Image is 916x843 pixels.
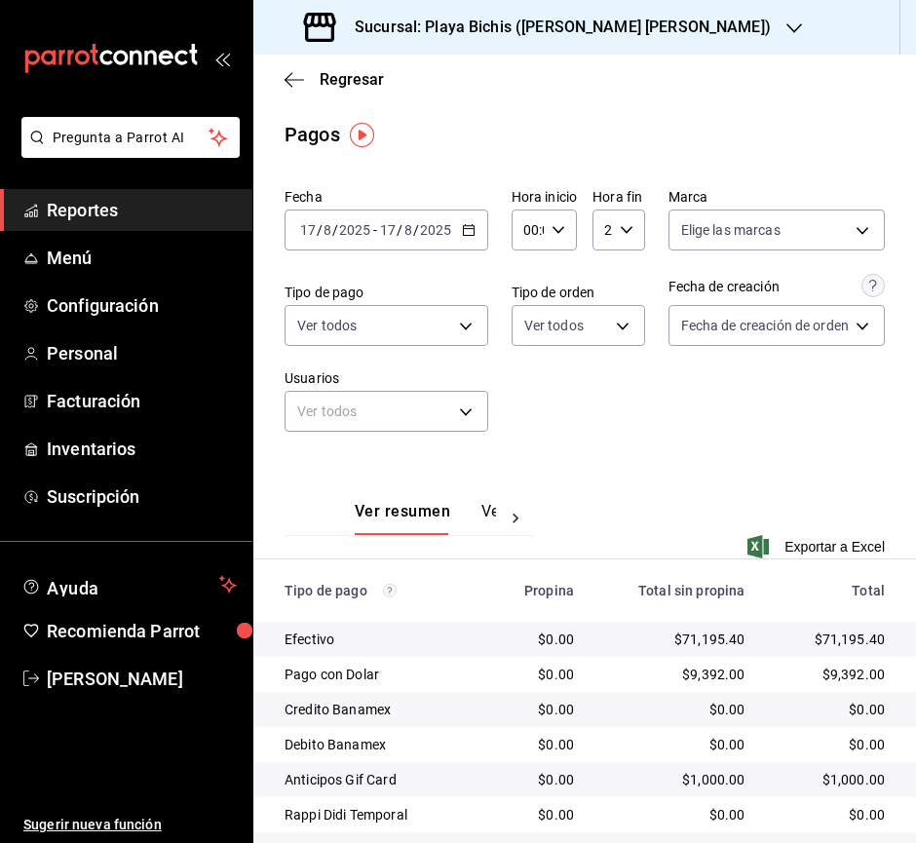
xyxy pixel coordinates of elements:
[524,316,584,335] span: Ver todos
[777,770,886,789] div: $1,000.00
[751,535,885,558] button: Exportar a Excel
[481,502,554,535] button: Ver pagos
[53,128,210,148] span: Pregunta a Parrot AI
[777,700,886,719] div: $0.00
[479,700,575,719] div: $0.00
[285,70,384,89] button: Regresar
[413,222,419,238] span: /
[285,391,488,432] div: Ver todos
[47,483,237,510] span: Suscripción
[47,388,237,414] span: Facturación
[479,735,575,754] div: $0.00
[605,630,744,649] div: $71,195.40
[23,815,237,835] span: Sugerir nueva función
[605,583,744,598] div: Total sin propina
[605,805,744,824] div: $0.00
[285,735,448,754] div: Debito Banamex
[355,502,450,535] button: Ver resumen
[777,805,886,824] div: $0.00
[605,700,744,719] div: $0.00
[285,630,448,649] div: Efectivo
[285,120,340,149] div: Pagos
[47,197,237,223] span: Reportes
[285,665,448,684] div: Pago con Dolar
[668,190,885,204] label: Marca
[285,700,448,719] div: Credito Banamex
[285,190,488,204] label: Fecha
[373,222,377,238] span: -
[47,292,237,319] span: Configuración
[668,277,780,297] div: Fecha de creación
[14,141,240,162] a: Pregunta a Parrot AI
[419,222,452,238] input: ----
[479,770,575,789] div: $0.00
[403,222,413,238] input: --
[777,583,886,598] div: Total
[479,665,575,684] div: $0.00
[285,770,448,789] div: Anticipos Gif Card
[285,583,448,598] div: Tipo de pago
[350,123,374,147] img: Tooltip marker
[681,220,781,240] span: Elige las marcas
[339,16,771,39] h3: Sucursal: Playa Bichis ([PERSON_NAME] [PERSON_NAME])
[320,70,384,89] span: Regresar
[777,665,886,684] div: $9,392.00
[285,371,488,385] label: Usuarios
[479,805,575,824] div: $0.00
[592,190,644,204] label: Hora fin
[383,584,397,597] svg: Los pagos realizados con Pay y otras terminales son montos brutos.
[379,222,397,238] input: --
[47,245,237,271] span: Menú
[512,286,645,299] label: Tipo de orden
[605,665,744,684] div: $9,392.00
[479,630,575,649] div: $0.00
[299,222,317,238] input: --
[47,436,237,462] span: Inventarios
[512,190,577,204] label: Hora inicio
[605,770,744,789] div: $1,000.00
[21,117,240,158] button: Pregunta a Parrot AI
[777,735,886,754] div: $0.00
[332,222,338,238] span: /
[214,51,230,66] button: open_drawer_menu
[285,805,448,824] div: Rappi Didi Temporal
[47,666,237,692] span: [PERSON_NAME]
[338,222,371,238] input: ----
[47,618,237,644] span: Recomienda Parrot
[285,286,488,299] label: Tipo de pago
[681,316,849,335] span: Fecha de creación de orden
[47,340,237,366] span: Personal
[317,222,323,238] span: /
[323,222,332,238] input: --
[355,502,496,535] div: navigation tabs
[479,583,575,598] div: Propina
[605,735,744,754] div: $0.00
[47,573,211,596] span: Ayuda
[297,316,357,335] span: Ver todos
[397,222,402,238] span: /
[777,630,886,649] div: $71,195.40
